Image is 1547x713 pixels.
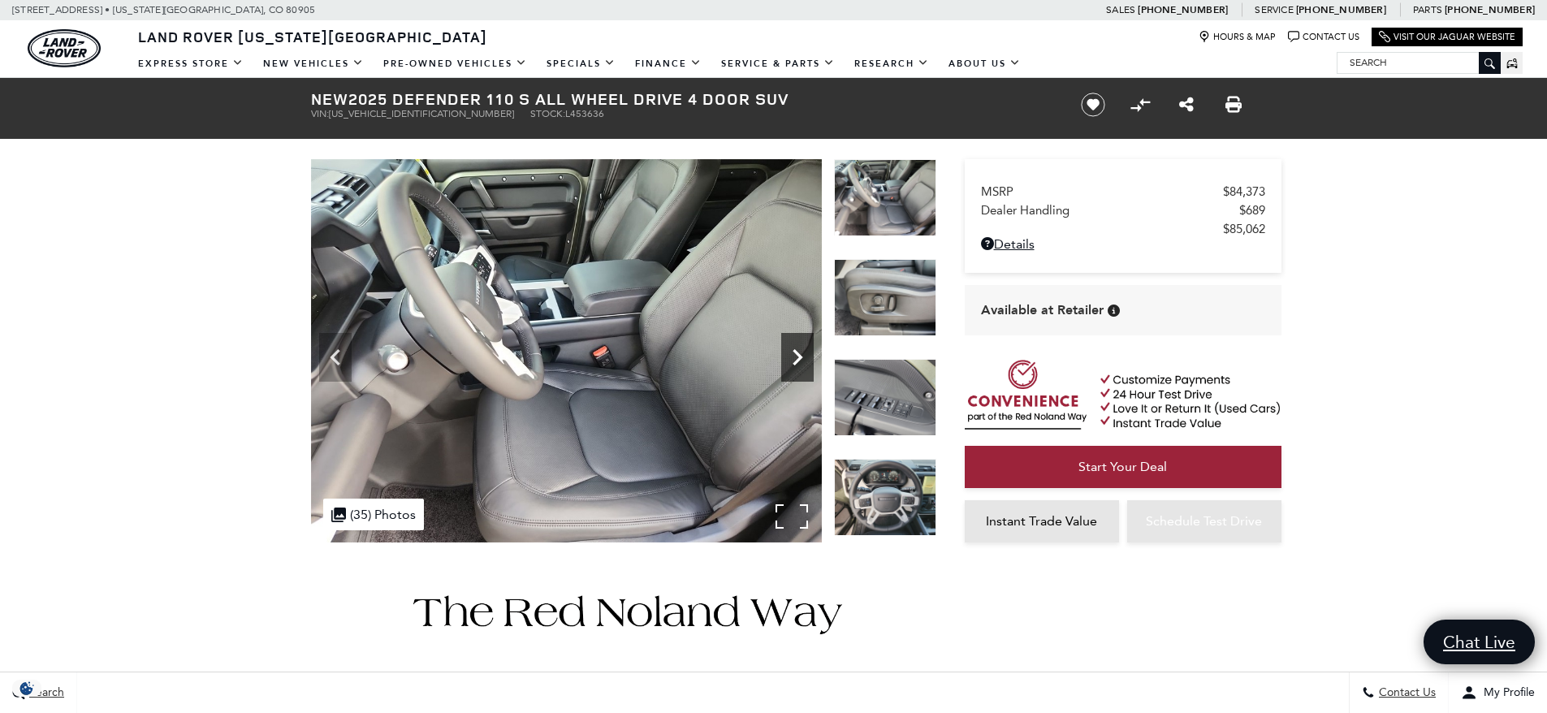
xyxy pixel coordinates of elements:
span: Parts [1413,4,1442,15]
a: Print this New 2025 Defender 110 S All Wheel Drive 4 Door SUV [1225,95,1242,115]
div: (35) Photos [323,499,424,530]
button: Open user profile menu [1449,672,1547,713]
a: Research [845,50,939,78]
a: Service & Parts [711,50,845,78]
a: [PHONE_NUMBER] [1445,3,1535,16]
span: Available at Retailer [981,301,1104,319]
a: Visit Our Jaguar Website [1379,31,1515,43]
img: Land Rover [28,29,101,67]
a: Land Rover [US_STATE][GEOGRAPHIC_DATA] [128,27,497,46]
img: Opt-Out Icon [8,680,45,697]
a: Finance [625,50,711,78]
a: Share this New 2025 Defender 110 S All Wheel Drive 4 Door SUV [1179,95,1194,115]
span: Dealer Handling [981,203,1239,218]
a: Start Your Deal [965,446,1281,488]
span: [US_VEHICLE_IDENTIFICATION_NUMBER] [329,108,514,119]
img: New 2025 Pangea Green LAND ROVER S image 19 [834,459,936,536]
span: VIN: [311,108,329,119]
a: [PHONE_NUMBER] [1138,3,1228,16]
span: MSRP [981,184,1223,199]
strong: New [311,88,348,110]
button: Save vehicle [1075,92,1111,118]
a: Pre-Owned Vehicles [374,50,537,78]
a: Chat Live [1424,620,1535,664]
a: $85,062 [981,222,1265,236]
a: Contact Us [1288,31,1359,43]
a: Specials [537,50,625,78]
a: Instant Trade Value [965,500,1119,542]
a: land-rover [28,29,101,67]
span: L453636 [565,108,604,119]
div: Vehicle is in stock and ready for immediate delivery. Due to demand, availability is subject to c... [1108,305,1120,317]
span: Land Rover [US_STATE][GEOGRAPHIC_DATA] [138,27,487,46]
span: Schedule Test Drive [1146,513,1262,529]
nav: Main Navigation [128,50,1031,78]
a: [STREET_ADDRESS] • [US_STATE][GEOGRAPHIC_DATA], CO 80905 [12,4,315,15]
span: My Profile [1477,686,1535,700]
span: $84,373 [1223,184,1265,199]
section: Click to Open Cookie Consent Modal [8,680,45,697]
span: Contact Us [1375,686,1436,700]
span: Chat Live [1435,631,1523,653]
button: Compare Vehicle [1128,93,1152,117]
img: New 2025 Pangea Green LAND ROVER S image 16 [311,159,822,542]
div: Next [781,333,814,382]
span: Start Your Deal [1078,459,1167,474]
div: Previous [319,333,352,382]
span: Service [1255,4,1293,15]
a: New Vehicles [253,50,374,78]
span: $689 [1239,203,1265,218]
input: Search [1337,53,1500,72]
a: [PHONE_NUMBER] [1296,3,1386,16]
a: Hours & Map [1199,31,1276,43]
img: New 2025 Pangea Green LAND ROVER S image 18 [834,359,936,436]
a: Dealer Handling $689 [981,203,1265,218]
h1: 2025 Defender 110 S All Wheel Drive 4 Door SUV [311,90,1054,108]
span: Stock: [530,108,565,119]
a: About Us [939,50,1031,78]
span: Sales [1106,4,1135,15]
span: $85,062 [1223,222,1265,236]
img: New 2025 Pangea Green LAND ROVER S image 17 [834,259,936,336]
img: New 2025 Pangea Green LAND ROVER S image 16 [834,159,936,236]
a: Details [981,236,1265,252]
a: Schedule Test Drive [1127,500,1281,542]
a: MSRP $84,373 [981,184,1265,199]
span: Instant Trade Value [986,513,1097,529]
a: EXPRESS STORE [128,50,253,78]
